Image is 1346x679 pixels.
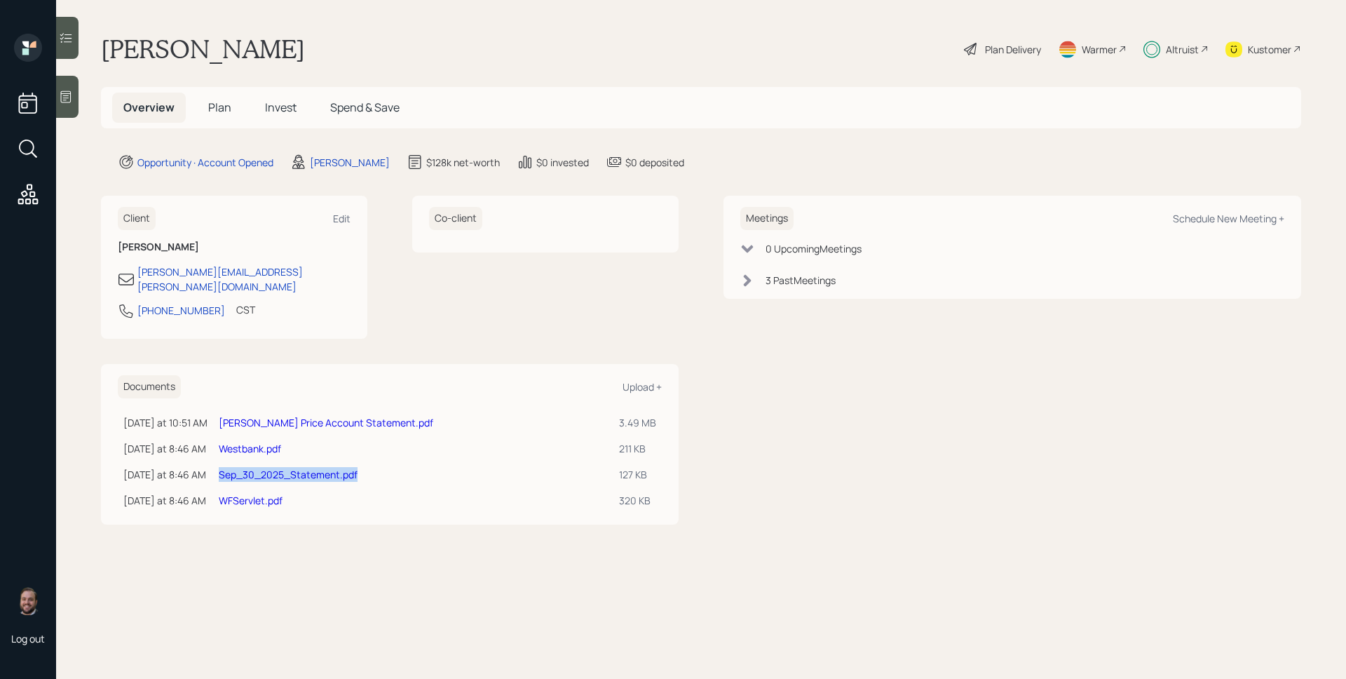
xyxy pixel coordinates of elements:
[137,303,225,318] div: [PHONE_NUMBER]
[740,207,794,230] h6: Meetings
[123,493,208,508] div: [DATE] at 8:46 AM
[333,212,351,225] div: Edit
[625,155,684,170] div: $0 deposited
[265,100,297,115] span: Invest
[619,441,656,456] div: 211 KB
[426,155,500,170] div: $128k net-worth
[1173,212,1284,225] div: Schedule New Meeting +
[137,155,273,170] div: Opportunity · Account Opened
[219,416,433,429] a: [PERSON_NAME] Price Account Statement.pdf
[118,375,181,398] h6: Documents
[619,415,656,430] div: 3.49 MB
[208,100,231,115] span: Plan
[310,155,390,170] div: [PERSON_NAME]
[429,207,482,230] h6: Co-client
[123,415,208,430] div: [DATE] at 10:51 AM
[11,632,45,645] div: Log out
[137,264,351,294] div: [PERSON_NAME][EMAIL_ADDRESS][PERSON_NAME][DOMAIN_NAME]
[14,587,42,615] img: james-distasi-headshot.png
[619,493,656,508] div: 320 KB
[619,467,656,482] div: 127 KB
[766,273,836,288] div: 3 Past Meeting s
[1166,42,1199,57] div: Altruist
[118,207,156,230] h6: Client
[219,494,283,507] a: WFServlet.pdf
[330,100,400,115] span: Spend & Save
[985,42,1041,57] div: Plan Delivery
[1082,42,1117,57] div: Warmer
[123,467,208,482] div: [DATE] at 8:46 AM
[118,241,351,253] h6: [PERSON_NAME]
[219,442,281,455] a: Westbank.pdf
[536,155,589,170] div: $0 invested
[123,100,175,115] span: Overview
[766,241,862,256] div: 0 Upcoming Meeting s
[101,34,305,65] h1: [PERSON_NAME]
[123,441,208,456] div: [DATE] at 8:46 AM
[1248,42,1291,57] div: Kustomer
[219,468,358,481] a: Sep_30_2025_Statement.pdf
[623,380,662,394] div: Upload +
[236,302,255,317] div: CST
